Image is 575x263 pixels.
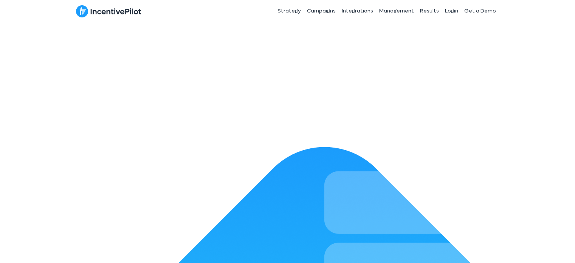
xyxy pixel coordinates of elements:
span: Get a Demo [269,114,306,122]
p: IncentivePilot automates and scales your partner engagement with gamified campaigns and enterpris... [127,79,448,100]
a: Management [376,2,417,20]
a: Strategy [274,2,304,20]
a: Get a Demo [260,110,315,126]
nav: Header Menu [223,2,499,20]
a: Integrations [339,2,376,20]
span: Gamify your partner experience. [76,12,499,78]
img: IncentivePilot [76,5,141,18]
span: Get 1,000% ROI this quarter. [107,42,468,78]
a: Get a Demo [461,2,499,20]
a: Campaigns [304,2,339,20]
a: Results [417,2,442,20]
a: Login [442,2,461,20]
